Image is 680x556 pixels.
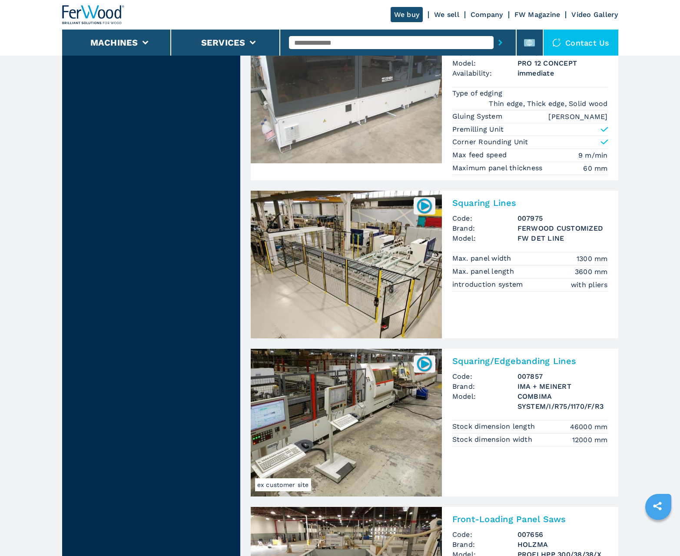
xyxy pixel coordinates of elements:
p: Max. panel length [452,267,517,276]
em: 60 mm [583,163,607,173]
span: Model: [452,233,517,243]
img: Squaring/Edgebanding Lines IMA + MEINERT COMBIMA SYSTEM/I/R75/1170/F/R3 [251,349,442,496]
p: Stock dimension width [452,435,535,444]
span: Brand: [452,223,517,233]
p: Maximum panel thickness [452,163,545,173]
img: Single Edgebanders CEHISA PRO 12 CONCEPT [251,16,442,163]
p: introduction system [452,280,525,289]
h3: 007857 [517,371,608,381]
span: Code: [452,371,517,381]
em: Thin edge, Thick edge, Solid wood [489,99,607,109]
span: Code: [452,530,517,539]
p: Max. panel width [452,254,514,263]
span: Code: [452,213,517,223]
em: 46000 mm [570,422,608,432]
em: 3600 mm [575,267,608,277]
span: immediate [517,68,608,78]
h3: HOLZMA [517,539,608,549]
em: 9 m/min [578,150,608,160]
em: [PERSON_NAME] [548,112,607,122]
span: Model: [452,391,517,411]
h3: COMBIMA SYSTEM/I/R75/1170/F/R3 [517,391,608,411]
p: Premilling Unit [452,125,504,134]
a: sharethis [647,495,668,517]
h2: Squaring Lines [452,198,608,208]
img: Squaring Lines FERWOOD CUSTOMIZED FW DET LINE [251,191,442,338]
h3: 007656 [517,530,608,539]
img: Ferwood [62,5,125,24]
p: Corner Rounding Unit [452,137,528,147]
a: Video Gallery [571,10,618,19]
h3: PRO 12 CONCEPT [517,58,608,68]
a: FW Magazine [514,10,561,19]
button: Services [201,37,245,48]
span: Availability: [452,68,517,78]
span: Model: [452,58,517,68]
a: Squaring Lines FERWOOD CUSTOMIZED FW DET LINE007975Squaring LinesCode:007975Brand:FERWOOD CUSTOMI... [251,191,618,338]
h2: Front-Loading Panel Saws [452,514,608,524]
span: Brand: [452,539,517,549]
button: Machines [90,37,138,48]
p: Max feed speed [452,150,509,160]
img: Contact us [552,38,561,47]
a: We buy [391,7,423,22]
em: 1300 mm [577,254,608,264]
p: Gluing System [452,112,505,121]
a: We sell [434,10,459,19]
p: Type of edging [452,89,505,98]
p: Stock dimension length [452,422,537,431]
em: 12000 mm [572,435,608,445]
img: 007857 [416,355,433,372]
a: Company [471,10,503,19]
h3: IMA + MEINERT [517,381,608,391]
h2: Squaring/Edgebanding Lines [452,356,608,366]
h3: FERWOOD CUSTOMIZED [517,223,608,233]
span: Brand: [452,381,517,391]
a: Single Edgebanders CEHISA PRO 12 CONCEPTSingle EdgebandersCode:008002Brand:CEHISAModel:PRO 12 CON... [251,16,618,180]
h3: 007975 [517,213,608,223]
div: Contact us [544,30,618,56]
a: Squaring/Edgebanding Lines IMA + MEINERT COMBIMA SYSTEM/I/R75/1170/F/R3ex customer site007857Squa... [251,349,618,496]
iframe: Chat [643,517,673,549]
span: ex customer site [255,478,311,491]
h3: FW DET LINE [517,233,608,243]
img: 007975 [416,197,433,214]
button: submit-button [494,33,507,53]
em: with pliers [571,280,608,290]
